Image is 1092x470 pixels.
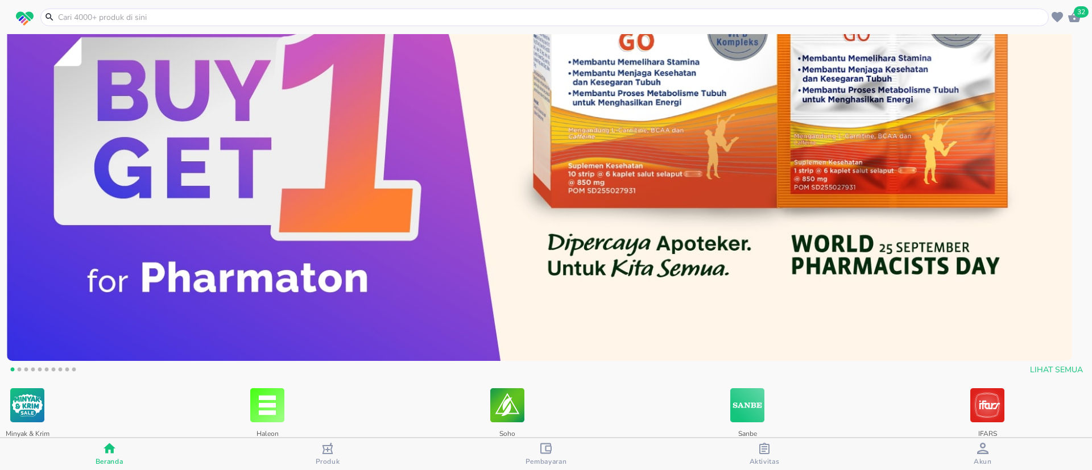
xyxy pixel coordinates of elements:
button: Aktivitas [655,438,874,470]
p: Minyak & Krim Sale ✨ [5,425,49,447]
button: 10 [68,365,80,377]
img: Soho [490,386,524,425]
span: Lihat Semua [1030,363,1083,377]
span: Pembayaran [526,457,567,466]
button: 2 [14,365,25,377]
input: Cari 4000+ produk di sini [57,11,1046,23]
button: 3 [20,365,32,377]
p: IFARS [965,425,1010,447]
span: 32 [1074,6,1089,18]
img: Minyak & Krim Sale ✨ [10,386,44,425]
button: 1 [7,365,18,377]
button: 4 [27,365,39,377]
button: Akun [874,438,1092,470]
p: Sanbe [725,425,770,447]
button: 7 [48,365,59,377]
p: Soho [485,425,530,447]
img: Haleon [250,386,284,425]
button: 8 [55,365,66,377]
button: 5 [34,365,45,377]
button: Pembayaran [437,438,655,470]
span: Akun [974,457,992,466]
span: Beranda [96,457,123,466]
p: Haleon [245,425,289,447]
img: IFARS [970,386,1004,425]
img: logo_swiperx_s.bd005f3b.svg [16,11,34,26]
button: Lihat Semua [1025,360,1085,381]
span: Aktivitas [750,457,780,466]
img: Sanbe [730,386,764,425]
button: 9 [61,365,73,377]
button: Produk [218,438,437,470]
span: Produk [316,457,340,466]
button: 6 [41,365,52,377]
button: 32 [1066,9,1083,26]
